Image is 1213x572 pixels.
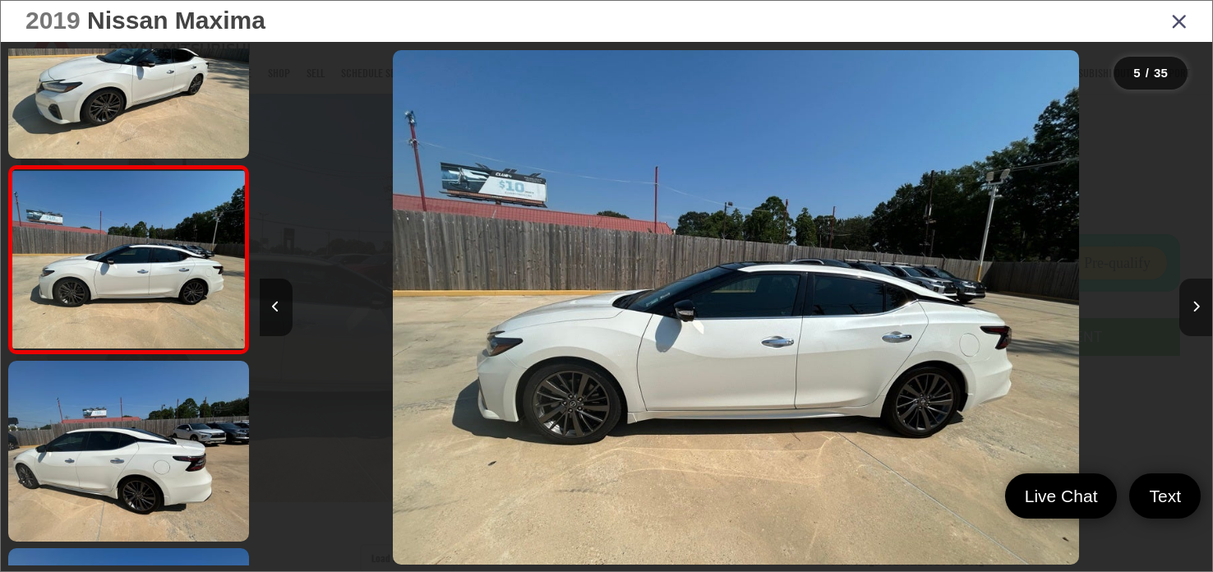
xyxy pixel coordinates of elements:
img: 2019 Nissan Maxima Platinum [393,50,1079,565]
span: Text [1141,485,1189,507]
a: Text [1129,473,1201,519]
button: Previous image [260,279,293,336]
div: 2019 Nissan Maxima Platinum 4 [260,50,1212,565]
span: 5 [1133,66,1140,80]
i: Close gallery [1171,10,1188,31]
img: 2019 Nissan Maxima Platinum [6,359,251,543]
span: Live Chat [1017,485,1106,507]
span: / [1144,67,1151,79]
button: Next image [1179,279,1212,336]
span: 2019 [25,7,81,34]
img: 2019 Nissan Maxima Platinum [10,171,247,348]
span: Nissan Maxima [87,7,265,34]
span: 35 [1154,66,1168,80]
a: Live Chat [1005,473,1118,519]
